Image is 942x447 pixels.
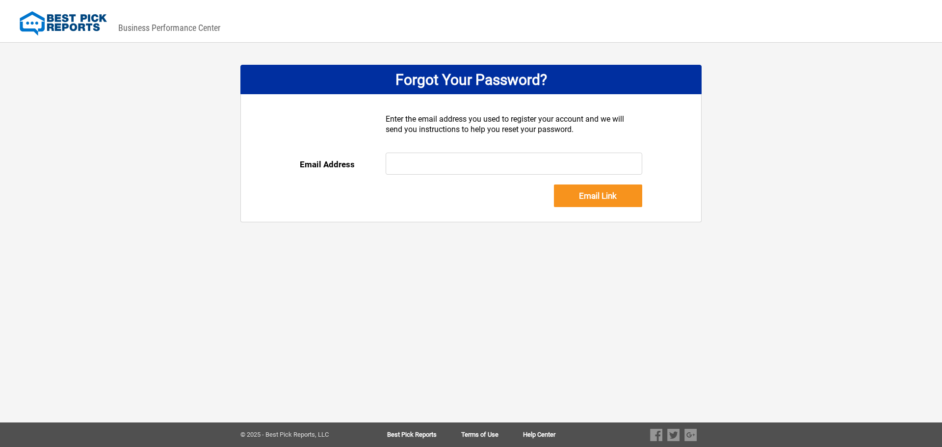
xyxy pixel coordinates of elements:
div: Forgot Your Password? [240,65,702,94]
div: Email Address [300,153,386,176]
a: Terms of Use [461,431,523,438]
a: Best Pick Reports [387,431,461,438]
div: © 2025 - Best Pick Reports, LLC [240,431,356,438]
a: Help Center [523,431,555,438]
input: Email Link [554,184,642,207]
img: Best Pick Reports Logo [20,11,107,36]
div: Enter the email address you used to register your account and we will send you instructions to he... [386,114,643,153]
